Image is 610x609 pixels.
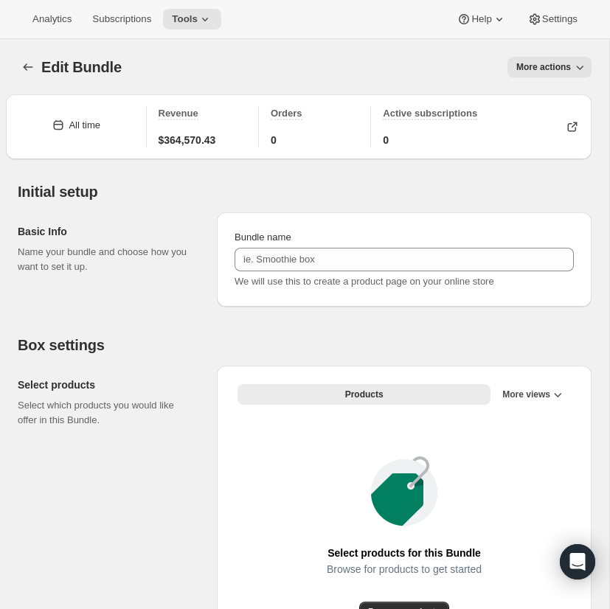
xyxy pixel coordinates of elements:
span: Settings [542,13,578,25]
span: $364,570.43 [159,133,216,147]
button: Settings [519,9,586,29]
button: Help [448,9,515,29]
input: ie. Smoothie box [235,248,574,271]
span: More actions [516,61,571,73]
span: Select products for this Bundle [327,543,481,563]
p: Name your bundle and choose how you want to set it up. [18,245,193,274]
span: Help [471,13,491,25]
span: Browse for products to get started [327,559,482,580]
button: Subscriptions [83,9,160,29]
span: We will use this to create a product page on your online store [235,276,494,287]
button: Tools [163,9,221,29]
span: Analytics [32,13,72,25]
span: More views [502,389,550,400]
h2: Select products [18,377,193,392]
div: All time [69,118,100,133]
span: Revenue [159,108,198,119]
span: Tools [172,13,198,25]
h2: Initial setup [18,183,592,201]
button: More views [493,384,571,405]
span: 0 [383,133,389,147]
span: Products [345,389,384,400]
span: Bundle name [235,232,291,243]
span: Orders [271,108,302,119]
button: Bundles [18,57,38,77]
p: Select which products you would like offer in this Bundle. [18,398,193,428]
span: Active subscriptions [383,108,477,119]
h2: Basic Info [18,224,193,239]
h2: Box settings [18,336,592,354]
div: Open Intercom Messenger [560,544,595,580]
span: Subscriptions [92,13,151,25]
span: 0 [271,133,277,147]
button: Analytics [24,9,80,29]
button: More actions [507,57,592,77]
span: Edit Bundle [41,59,122,75]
